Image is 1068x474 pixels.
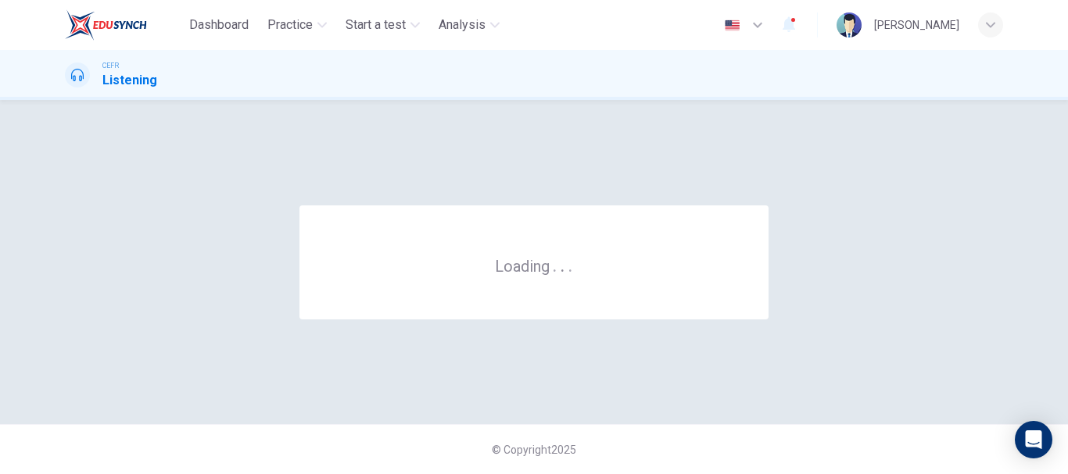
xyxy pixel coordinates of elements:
span: Dashboard [189,16,249,34]
img: Profile picture [837,12,862,37]
div: Open Intercom Messenger [1015,421,1052,458]
button: Dashboard [183,11,255,39]
span: Practice [267,16,313,34]
button: Start a test [339,11,426,39]
h6: . [560,251,565,277]
div: [PERSON_NAME] [874,16,959,34]
h6: . [568,251,573,277]
span: Analysis [439,16,486,34]
h6: . [552,251,557,277]
h1: Listening [102,71,157,90]
img: en [722,20,742,31]
span: © Copyright 2025 [492,444,576,456]
button: Analysis [432,11,506,39]
button: Practice [261,11,333,39]
span: Start a test [346,16,406,34]
h6: Loading [495,255,573,276]
span: CEFR [102,60,119,71]
a: EduSynch logo [65,9,183,41]
img: EduSynch logo [65,9,147,41]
